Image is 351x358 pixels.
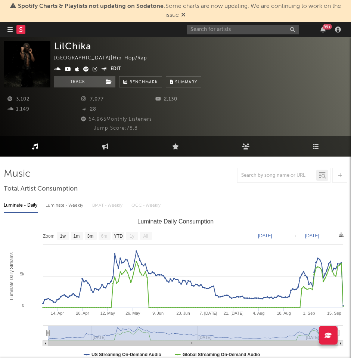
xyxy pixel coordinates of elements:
span: 1,149 [7,107,29,112]
button: Track [54,76,101,87]
span: 3,102 [7,97,29,102]
span: : Some charts are now updating. We are continuing to work on the issue [18,3,341,18]
span: Total Artist Consumption [4,185,78,194]
text: 1. Sep [303,311,315,315]
text: Zoom [43,234,55,239]
a: Benchmark [119,76,162,87]
span: 28 [81,107,96,112]
text: 15. Sep [327,311,341,315]
text: 23. Jun [176,311,190,315]
span: Dismiss [181,12,186,18]
text: US Streaming On-Demand Audio [91,352,161,357]
text: [DATE] [258,233,272,238]
text: 28. Apr [76,311,89,315]
text: 0 [22,303,24,308]
text: 18. Aug [277,311,291,315]
button: Summary [166,76,201,87]
input: Search by song name or URL [237,173,316,179]
text: 1y [130,234,134,239]
text: Luminate Daily Consumption [137,218,214,225]
div: Luminate - Weekly [46,199,85,212]
span: Spotify Charts & Playlists not updating on Sodatone [18,3,164,9]
text: 1w [60,234,66,239]
div: LilChika [54,41,91,52]
div: 99 + [323,24,332,30]
span: Benchmark [130,78,158,87]
text: → [292,233,297,238]
text: Luminate Daily Streams [9,252,14,300]
span: Summary [175,80,197,84]
text: 26. May [125,311,140,315]
button: 99+ [320,27,326,33]
text: 3m [87,234,94,239]
text: YTD [114,234,123,239]
div: [GEOGRAPHIC_DATA] | Hip-Hop/Rap [54,54,156,63]
text: 14. Apr [51,311,64,315]
text: 9. Jun [152,311,164,315]
span: 7,077 [81,97,104,102]
text: 5k [20,272,24,276]
span: 64,965 Monthly Listeners [80,117,152,122]
text: [DATE] [305,233,319,238]
span: Jump Score: 78.8 [94,126,138,131]
text: 21. [DATE] [224,311,243,315]
input: Search for artists [187,25,299,34]
span: 2,130 [155,97,177,102]
text: 4. Aug [253,311,264,315]
text: 12. May [100,311,115,315]
button: Edit [111,65,121,74]
text: 7. [DATE] [199,311,217,315]
text: 1m [74,234,80,239]
text: Global Streaming On-Demand Audio [183,352,260,357]
div: Luminate - Daily [4,199,38,212]
text: All [143,234,148,239]
text: 6m [101,234,108,239]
